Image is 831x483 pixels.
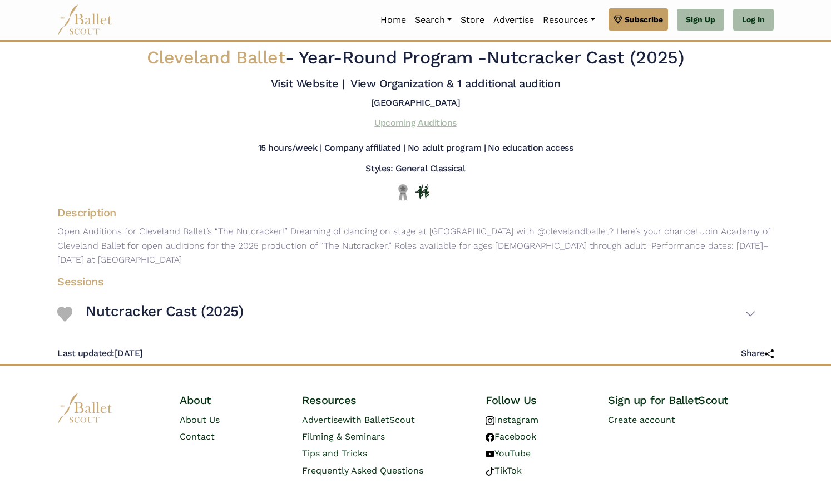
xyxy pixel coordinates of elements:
[486,431,536,442] a: Facebook
[48,205,783,220] h4: Description
[608,393,774,407] h4: Sign up for BalletScout
[57,307,72,322] img: Heart
[324,142,405,154] h5: Company affiliated |
[86,302,243,321] h3: Nutcracker Cast (2025)
[147,47,285,68] span: Cleveland Ballet
[408,142,486,154] h5: No adult program |
[302,465,423,476] a: Frequently Asked Questions
[608,415,675,425] a: Create account
[271,77,345,90] a: Visit Website |
[180,393,284,407] h4: About
[677,9,724,31] a: Sign Up
[456,8,489,32] a: Store
[48,274,765,289] h4: Sessions
[486,450,494,459] img: youtube logo
[302,431,385,442] a: Filming & Seminars
[180,431,215,442] a: Contact
[374,117,456,128] a: Upcoming Auditions
[486,465,522,476] a: TikTok
[57,348,143,359] h5: [DATE]
[302,393,468,407] h4: Resources
[57,348,115,358] span: Last updated:
[741,348,774,359] h5: Share
[489,8,538,32] a: Advertise
[614,13,622,26] img: gem.svg
[625,13,663,26] span: Subscribe
[371,97,461,109] h5: [GEOGRAPHIC_DATA]
[299,47,486,68] span: Year-Round Program -
[410,8,456,32] a: Search
[486,393,590,407] h4: Follow Us
[486,416,494,425] img: instagram logo
[488,142,573,154] h5: No education access
[486,433,494,442] img: facebook logo
[486,467,494,476] img: tiktok logo
[302,415,415,425] a: Advertisewith BalletScout
[118,46,713,70] h2: - Nutcracker Cast (2025)
[48,224,783,267] p: Open Auditions for Cleveland Ballet’s “The Nutcracker!” Dreaming of dancing on stage at [GEOGRAPH...
[396,184,410,201] img: Local
[538,8,599,32] a: Resources
[258,142,322,154] h5: 15 hours/week |
[86,298,756,330] button: Nutcracker Cast (2025)
[376,8,410,32] a: Home
[302,448,367,459] a: Tips and Tricks
[486,415,538,425] a: Instagram
[733,9,774,31] a: Log In
[57,393,113,423] img: logo
[350,77,560,90] a: View Organization & 1 additional audition
[180,415,220,425] a: About Us
[486,448,531,459] a: YouTube
[415,184,429,199] img: In Person
[343,415,415,425] span: with BalletScout
[609,8,668,31] a: Subscribe
[365,163,465,175] h5: Styles: General Classical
